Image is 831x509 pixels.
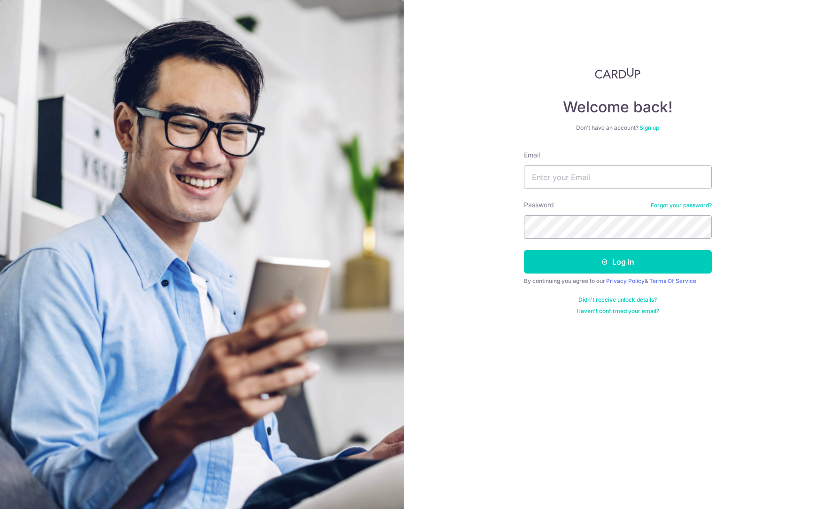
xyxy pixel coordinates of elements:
[524,150,540,160] label: Email
[578,296,657,304] a: Didn't receive unlock details?
[639,124,659,131] a: Sign up
[524,165,712,189] input: Enter your Email
[606,277,645,284] a: Privacy Policy
[524,277,712,285] div: By continuing you agree to our &
[651,202,712,209] a: Forgot your password?
[595,68,641,79] img: CardUp Logo
[524,98,712,117] h4: Welcome back!
[524,250,712,274] button: Log in
[524,124,712,132] div: Don’t have an account?
[649,277,696,284] a: Terms Of Service
[577,307,659,315] a: Haven't confirmed your email?
[524,200,554,210] label: Password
